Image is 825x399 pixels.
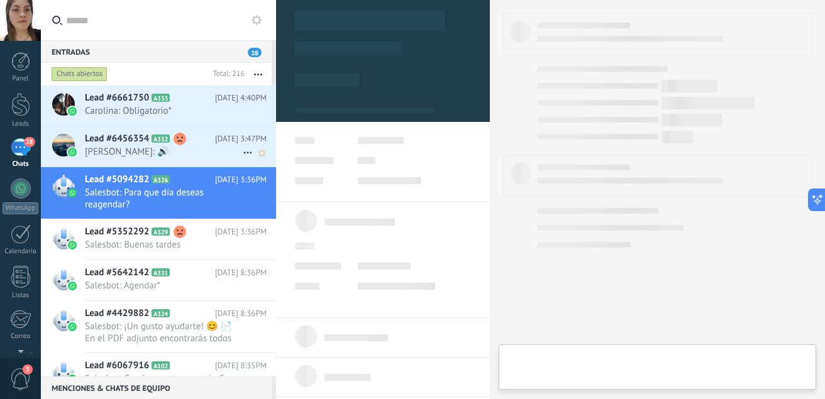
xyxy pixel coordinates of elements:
span: [DATE] 3:36PM [215,226,267,238]
div: Listas [3,292,39,300]
div: Chats [3,160,39,168]
div: WhatsApp [3,202,38,214]
span: Lead #6456354 [85,133,149,145]
img: waba.svg [68,189,77,197]
span: Salesbot: Buenas tardes [85,239,243,251]
a: Lead #5642142 A331 [DATE] 8:36PM Salesbot: Agendar* [41,260,276,300]
div: Panel [3,75,39,83]
span: Lead #6067916 [85,359,149,372]
a: Lead #6456354 A332 [DATE] 3:47PM [PERSON_NAME]: 🔊 [41,126,276,167]
span: A324 [152,309,170,317]
span: Salesbot: ¡Un gusto ayudarte! 😊 📄 En el PDF adjunto encontrarás todos los detalles de tu entrevis... [85,320,243,344]
span: Lead #5094282 [85,173,149,186]
span: A102 [152,361,170,369]
img: waba.svg [68,374,77,383]
span: A326 [152,175,170,183]
span: 28 [24,137,35,147]
div: Menciones & Chats de equipo [41,376,272,399]
img: waba.svg [68,107,77,116]
div: Entradas [41,40,272,63]
span: [PERSON_NAME]: 🔊 [85,146,243,158]
span: Lead #5642142 [85,266,149,279]
img: waba.svg [68,322,77,331]
span: Lead #4429882 [85,307,149,320]
img: waba.svg [68,281,77,290]
span: Carolina: Obligatorio* [85,105,243,117]
span: [DATE] 8:36PM [215,307,267,320]
a: Lead #5352292 A329 [DATE] 3:36PM Salesbot: Buenas tardes [41,219,276,260]
span: Salesbot: Agendar* [85,280,243,292]
span: Salesbot: Gracias por tu mensaje. En este momento no podemos responder, pero lo haremos lo antes ... [85,373,243,396]
span: [DATE] 8:36PM [215,266,267,279]
span: A331 [152,268,170,276]
span: A333 [152,94,170,102]
div: Correo [3,332,39,341]
div: Total: 216 [208,68,245,80]
span: 28 [248,48,262,57]
a: Lead #5094282 A326 [DATE] 3:36PM Salesbot: Para que día deseas reagendar? [41,167,276,219]
span: [DATE] 8:35PM [215,359,267,372]
span: [DATE] 3:47PM [215,133,267,145]
span: A329 [152,227,170,236]
img: waba.svg [68,148,77,156]
span: Lead #6661750 [85,92,149,104]
div: Calendario [3,248,39,256]
div: Chats abiertos [52,67,108,82]
a: Lead #6661750 A333 [DATE] 4:40PM Carolina: Obligatorio* [41,85,276,126]
img: waba.svg [68,241,77,249]
span: A332 [152,134,170,143]
span: Salesbot: Para que día deseas reagendar? [85,187,243,210]
span: 3 [23,364,33,374]
span: Lead #5352292 [85,226,149,238]
div: Leads [3,120,39,128]
span: [DATE] 3:36PM [215,173,267,186]
a: Lead #4429882 A324 [DATE] 8:36PM Salesbot: ¡Un gusto ayudarte! 😊 📄 En el PDF adjunto encontrarás ... [41,301,276,353]
span: [DATE] 4:40PM [215,92,267,104]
